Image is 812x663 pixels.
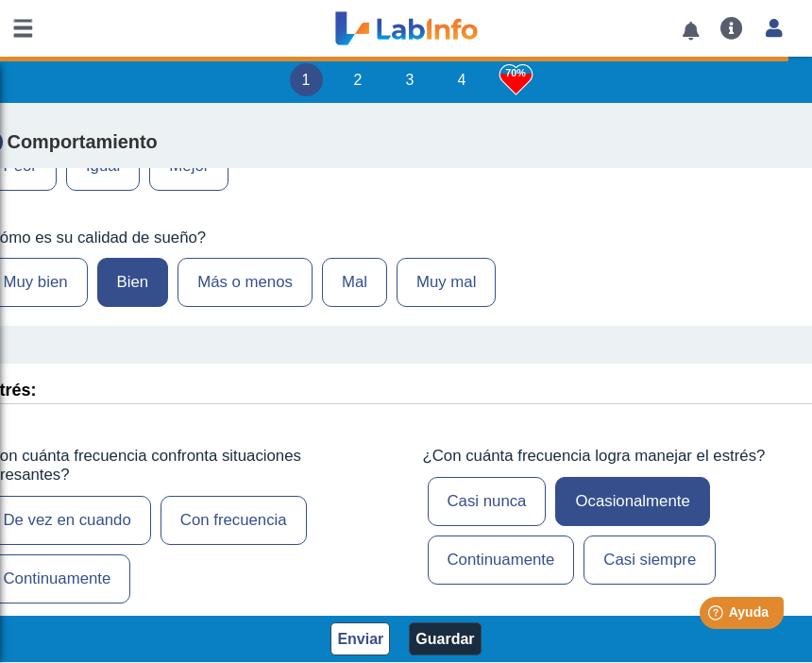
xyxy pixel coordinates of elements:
[342,63,375,96] li: 2
[394,63,427,96] li: 3
[322,258,387,307] label: Mal
[397,258,496,307] label: Muy mal
[644,589,791,642] iframe: Help widget launcher
[555,477,709,526] label: Ocasionalmente
[97,258,169,307] label: Bien
[428,535,575,585] label: Continuamente
[290,63,323,96] li: 1
[499,61,533,85] h3: 70%
[178,258,313,307] label: Más o menos
[330,622,390,655] button: Enviar
[428,477,547,526] label: Casi nunca
[446,63,479,96] li: 4
[584,535,716,585] label: Casi siempre
[8,131,158,152] strong: Comportamiento
[161,496,307,545] label: Con frecuencia
[409,622,481,655] button: Guardar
